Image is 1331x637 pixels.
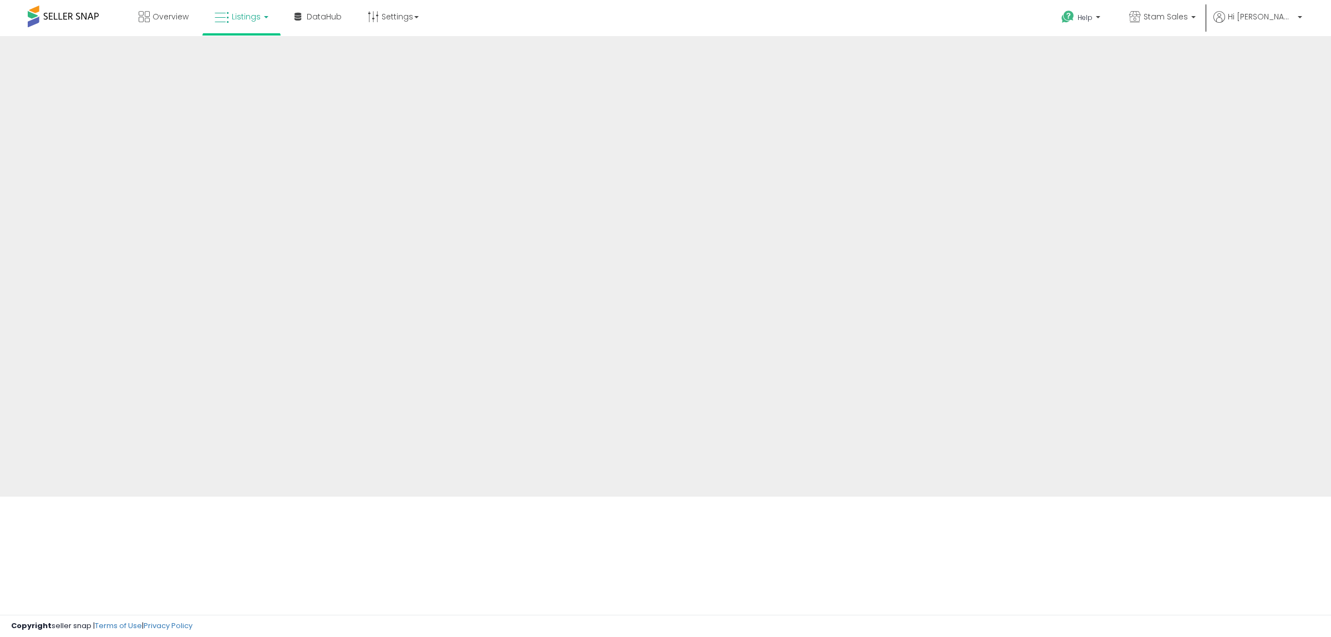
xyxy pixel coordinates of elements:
[153,11,189,22] span: Overview
[1213,11,1302,36] a: Hi [PERSON_NAME]
[232,11,261,22] span: Listings
[1228,11,1294,22] span: Hi [PERSON_NAME]
[1078,13,1093,22] span: Help
[1053,2,1111,36] a: Help
[1144,11,1188,22] span: Stam Sales
[307,11,342,22] span: DataHub
[1061,10,1075,24] i: Get Help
